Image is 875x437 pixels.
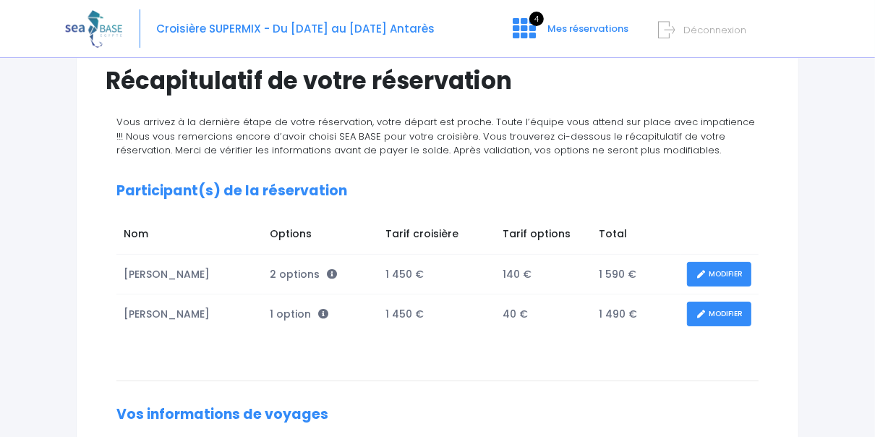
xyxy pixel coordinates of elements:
a: MODIFIER [687,262,751,287]
td: 1 450 € [379,294,496,334]
td: 1 590 € [592,255,680,294]
td: Tarif croisière [379,219,496,254]
a: MODIFIER [687,302,751,327]
td: 40 € [495,294,592,334]
td: 1 490 € [592,294,680,334]
a: 4 Mes réservations [501,27,637,41]
td: Total [592,219,680,254]
span: Croisière SUPERMIX - Du [DATE] au [DATE] Antarès [156,21,435,36]
td: 1 450 € [379,255,496,294]
span: 1 option [270,307,328,321]
span: 2 options [270,267,337,281]
td: [PERSON_NAME] [116,294,262,334]
td: Options [262,219,379,254]
td: Nom [116,219,262,254]
td: 140 € [495,255,592,294]
span: Déconnexion [683,23,746,37]
h2: Participant(s) de la réservation [116,183,759,200]
td: Tarif options [495,219,592,254]
span: 4 [529,12,544,26]
span: Mes réservations [547,22,628,35]
h1: Récapitulatif de votre réservation [106,67,769,95]
td: [PERSON_NAME] [116,255,262,294]
span: Vous arrivez à la dernière étape de votre réservation, votre départ est proche. Toute l’équipe vo... [116,115,755,157]
h2: Vos informations de voyages [116,407,759,423]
